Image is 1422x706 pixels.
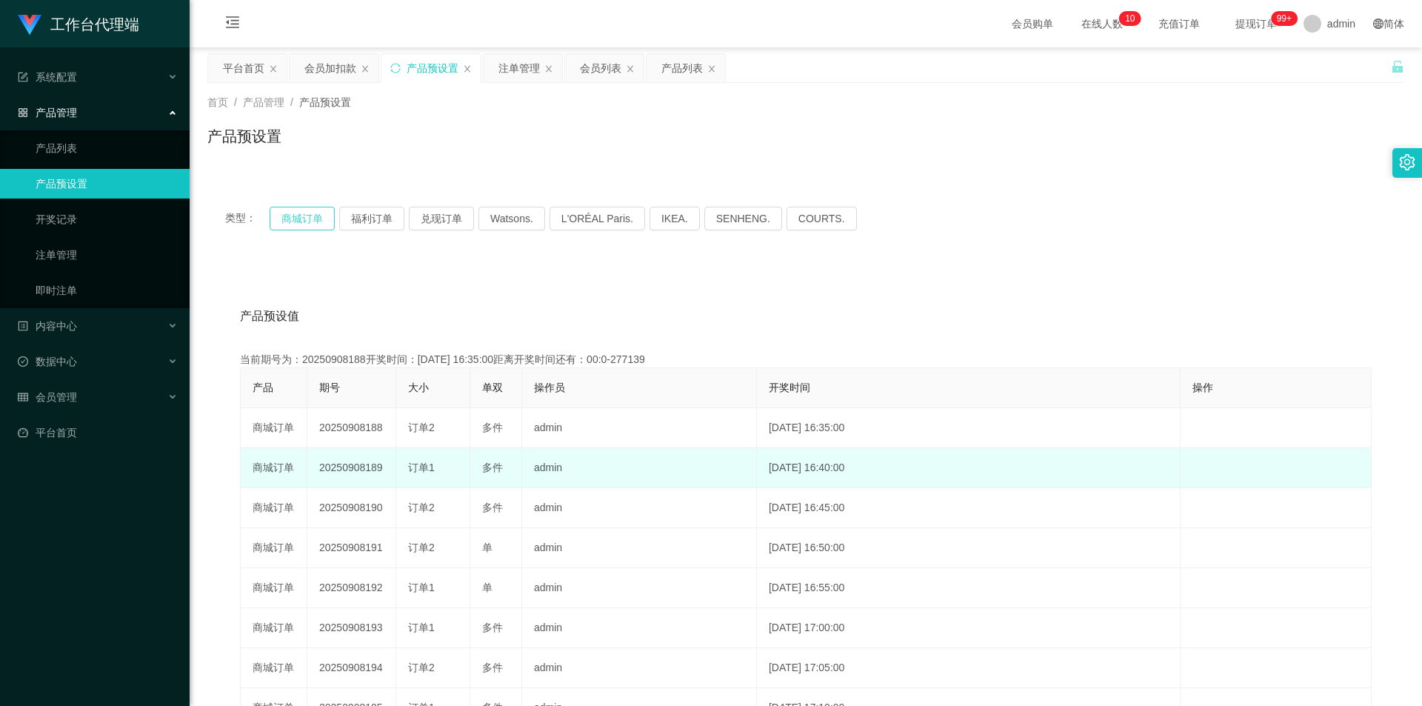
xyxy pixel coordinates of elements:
i: 图标: sync [390,63,401,73]
span: 期号 [319,382,340,393]
h1: 产品预设置 [207,125,281,147]
span: 开奖时间 [769,382,810,393]
button: 福利订单 [339,207,404,230]
span: 产品 [253,382,273,393]
span: 在线人数 [1074,19,1130,29]
i: 图标: check-circle-o [18,356,28,367]
td: [DATE] 16:45:00 [757,488,1181,528]
td: 20250908190 [307,488,396,528]
span: 大小 [408,382,429,393]
span: 订单1 [408,622,435,633]
span: 会员管理 [18,391,77,403]
a: 产品预设置 [36,169,178,199]
div: 会员加扣款 [304,54,356,82]
span: / [234,96,237,108]
td: admin [522,488,757,528]
span: 多件 [482,422,503,433]
a: 开奖记录 [36,204,178,234]
div: 平台首页 [223,54,264,82]
td: [DATE] 16:40:00 [757,448,1181,488]
td: admin [522,648,757,688]
td: [DATE] 16:50:00 [757,528,1181,568]
div: 会员列表 [580,54,621,82]
i: 图标: close [269,64,278,73]
i: 图标: setting [1399,154,1415,170]
i: 图标: close [626,64,635,73]
td: admin [522,568,757,608]
span: 产品管理 [18,107,77,119]
td: 20250908193 [307,608,396,648]
img: logo.9652507e.png [18,15,41,36]
button: IKEA. [650,207,700,230]
i: 图标: close [707,64,716,73]
td: 20250908189 [307,448,396,488]
p: 0 [1130,11,1135,26]
span: 订单1 [408,462,435,473]
i: 图标: close [361,64,370,73]
div: 当前期号为：20250908188开奖时间：[DATE] 16:35:00距离开奖时间还有：00:0-277139 [240,352,1372,367]
button: COURTS. [787,207,857,230]
span: 单 [482,542,493,553]
span: 订单2 [408,502,435,513]
a: 图标: dashboard平台首页 [18,418,178,447]
a: 即时注单 [36,276,178,305]
a: 产品列表 [36,133,178,163]
a: 工作台代理端 [18,18,139,30]
button: 兑现订单 [409,207,474,230]
td: 商城订单 [241,448,307,488]
p: 1 [1125,11,1130,26]
sup: 10 [1119,11,1141,26]
td: admin [522,528,757,568]
h1: 工作台代理端 [50,1,139,48]
div: 产品预设置 [407,54,458,82]
span: 首页 [207,96,228,108]
i: 图标: close [463,64,472,73]
button: SENHENG. [704,207,782,230]
span: 多件 [482,662,503,673]
td: 商城订单 [241,408,307,448]
td: 商城订单 [241,528,307,568]
div: 注单管理 [498,54,540,82]
div: 产品列表 [661,54,703,82]
i: 图标: global [1373,19,1383,29]
span: 类型： [225,207,270,230]
span: 产品预设值 [240,307,299,325]
td: 20250908192 [307,568,396,608]
span: 系统配置 [18,71,77,83]
i: 图标: appstore-o [18,107,28,118]
i: 图标: menu-fold [207,1,258,48]
td: admin [522,608,757,648]
span: 产品管理 [243,96,284,108]
i: 图标: profile [18,321,28,331]
sup: 1112 [1271,11,1298,26]
td: [DATE] 16:35:00 [757,408,1181,448]
button: 商城订单 [270,207,335,230]
span: 多件 [482,502,503,513]
td: 20250908191 [307,528,396,568]
span: 提现订单 [1228,19,1284,29]
span: 订单2 [408,542,435,553]
a: 注单管理 [36,240,178,270]
td: [DATE] 17:00:00 [757,608,1181,648]
td: 商城订单 [241,568,307,608]
span: 充值订单 [1151,19,1207,29]
button: L'ORÉAL Paris. [550,207,645,230]
span: 产品预设置 [299,96,351,108]
td: [DATE] 17:05:00 [757,648,1181,688]
td: 商城订单 [241,488,307,528]
i: 图标: table [18,392,28,402]
i: 图标: form [18,72,28,82]
span: 操作员 [534,382,565,393]
span: 订单2 [408,662,435,673]
td: admin [522,448,757,488]
span: 订单2 [408,422,435,433]
span: 操作 [1192,382,1213,393]
td: 20250908194 [307,648,396,688]
span: 数据中心 [18,356,77,367]
span: 多件 [482,622,503,633]
span: 单双 [482,382,503,393]
td: 商城订单 [241,648,307,688]
button: Watsons. [478,207,545,230]
span: 内容中心 [18,320,77,332]
i: 图标: unlock [1391,60,1404,73]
